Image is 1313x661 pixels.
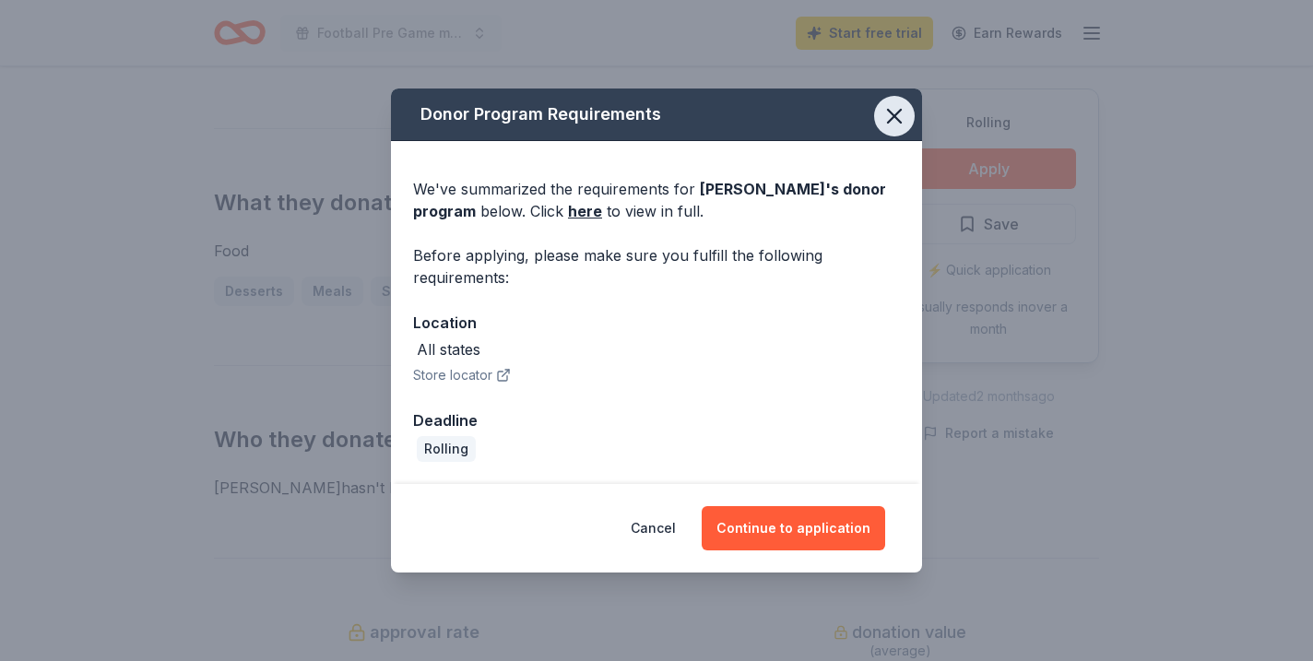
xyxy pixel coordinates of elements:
[413,178,900,222] div: We've summarized the requirements for below. Click to view in full.
[417,338,480,360] div: All states
[413,408,900,432] div: Deadline
[413,364,511,386] button: Store locator
[413,311,900,335] div: Location
[702,506,885,550] button: Continue to application
[568,200,602,222] a: here
[417,436,476,462] div: Rolling
[391,89,922,141] div: Donor Program Requirements
[631,506,676,550] button: Cancel
[413,244,900,289] div: Before applying, please make sure you fulfill the following requirements:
